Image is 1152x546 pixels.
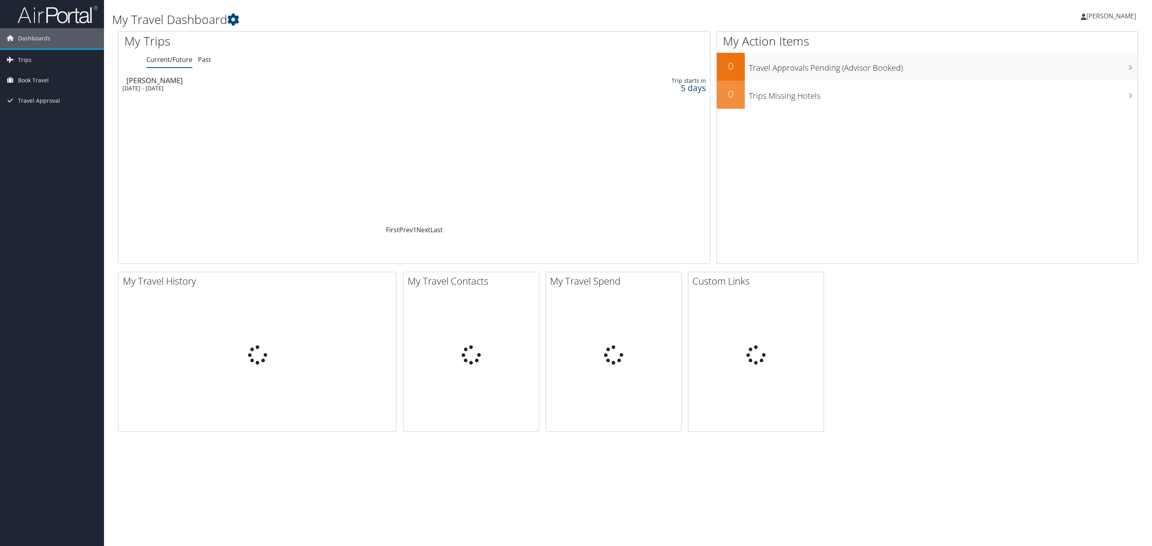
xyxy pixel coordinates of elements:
[413,225,416,234] a: 1
[717,33,1138,50] h1: My Action Items
[568,84,706,92] div: 5 days
[749,58,1138,74] h3: Travel Approvals Pending (Advisor Booked)
[18,5,98,24] img: airportal-logo.png
[717,53,1138,81] a: 0Travel Approvals Pending (Advisor Booked)
[18,91,60,111] span: Travel Approval
[749,86,1138,102] h3: Trips Missing Hotels
[1081,4,1144,28] a: [PERSON_NAME]
[692,274,824,288] h2: Custom Links
[717,59,745,73] h2: 0
[430,225,443,234] a: Last
[198,55,211,64] a: Past
[126,77,482,84] div: [PERSON_NAME]
[717,87,745,101] h2: 0
[122,85,478,92] div: [DATE] - [DATE]
[123,274,396,288] h2: My Travel History
[416,225,430,234] a: Next
[399,225,413,234] a: Prev
[124,33,458,50] h1: My Trips
[568,77,706,84] div: Trip starts in
[717,81,1138,109] a: 0Trips Missing Hotels
[1086,12,1136,20] span: [PERSON_NAME]
[386,225,399,234] a: First
[18,28,50,48] span: Dashboards
[18,50,32,70] span: Trips
[146,55,192,64] a: Current/Future
[550,274,681,288] h2: My Travel Spend
[112,11,800,28] h1: My Travel Dashboard
[408,274,539,288] h2: My Travel Contacts
[18,70,49,90] span: Book Travel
